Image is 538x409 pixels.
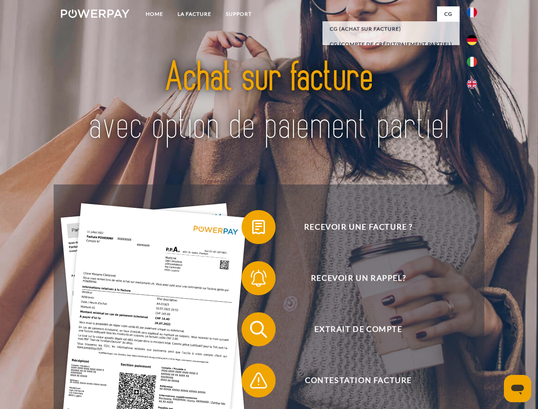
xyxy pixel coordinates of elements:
[467,7,477,17] img: fr
[242,261,463,295] button: Recevoir un rappel?
[248,319,269,340] img: qb_search.svg
[254,363,463,397] span: Contestation Facture
[248,268,269,289] img: qb_bell.svg
[467,79,477,89] img: en
[254,261,463,295] span: Recevoir un rappel?
[170,6,219,22] a: LA FACTURE
[322,37,460,52] a: CG (Compte de crédit/paiement partiel)
[322,21,460,37] a: CG (achat sur facture)
[248,216,269,238] img: qb_bill.svg
[504,375,531,402] iframe: Bouton de lancement de la fenêtre de messagerie
[138,6,170,22] a: Home
[81,41,457,163] img: title-powerpay_fr.svg
[254,210,463,244] span: Recevoir une facture ?
[61,9,129,18] img: logo-powerpay-white.svg
[242,312,463,346] button: Extrait de compte
[467,35,477,45] img: de
[242,210,463,244] button: Recevoir une facture ?
[219,6,259,22] a: Support
[254,312,463,346] span: Extrait de compte
[248,370,269,391] img: qb_warning.svg
[242,363,463,397] button: Contestation Facture
[437,6,460,22] a: CG
[467,57,477,67] img: it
